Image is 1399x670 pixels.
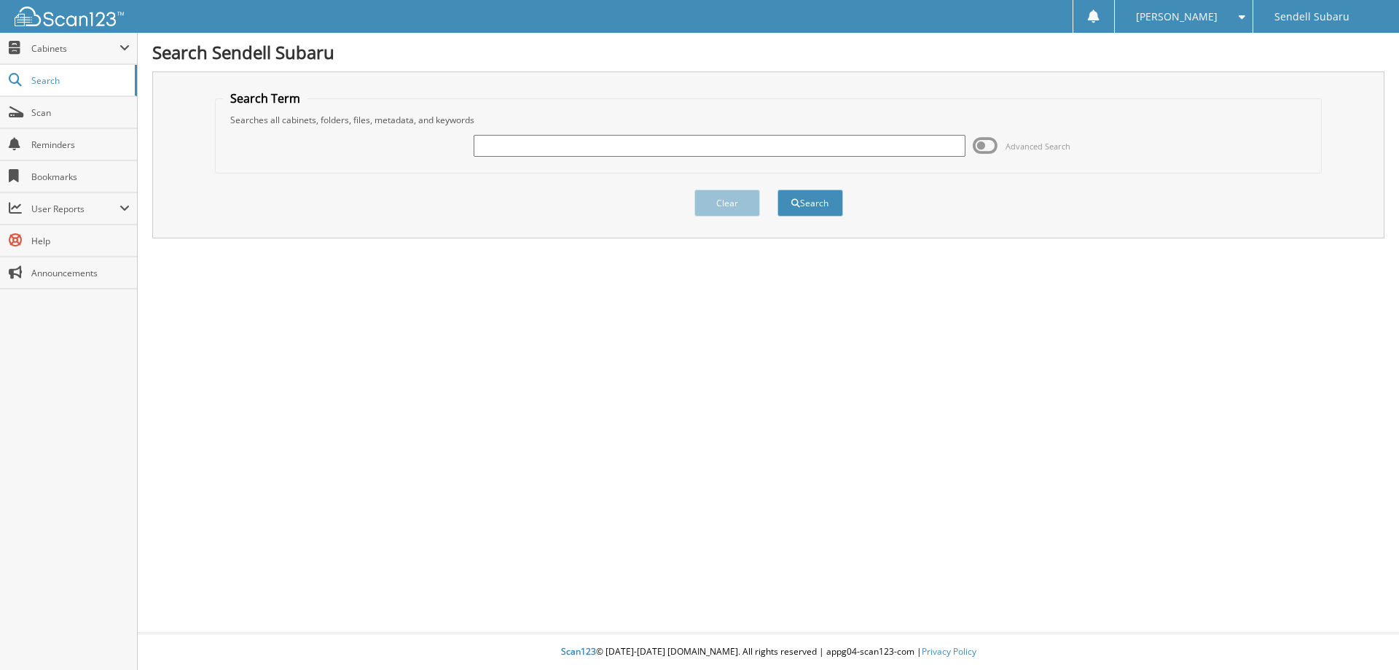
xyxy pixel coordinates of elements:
[1006,141,1070,152] span: Advanced Search
[31,42,119,55] span: Cabinets
[1326,600,1399,670] iframe: Chat Widget
[31,171,130,183] span: Bookmarks
[1274,12,1349,21] span: Sendell Subaru
[152,40,1384,64] h1: Search Sendell Subaru
[694,190,760,217] button: Clear
[1136,12,1218,21] span: [PERSON_NAME]
[561,645,596,658] span: Scan123
[31,74,128,87] span: Search
[777,190,843,217] button: Search
[31,235,130,247] span: Help
[31,139,130,151] span: Reminders
[31,203,119,215] span: User Reports
[138,634,1399,670] div: © [DATE]-[DATE] [DOMAIN_NAME]. All rights reserved | appg04-scan123-com |
[31,106,130,119] span: Scan
[15,7,124,26] img: scan123-logo-white.svg
[223,114,1314,126] div: Searches all cabinets, folders, files, metadata, and keywords
[223,90,307,106] legend: Search Term
[922,645,976,658] a: Privacy Policy
[31,267,130,279] span: Announcements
